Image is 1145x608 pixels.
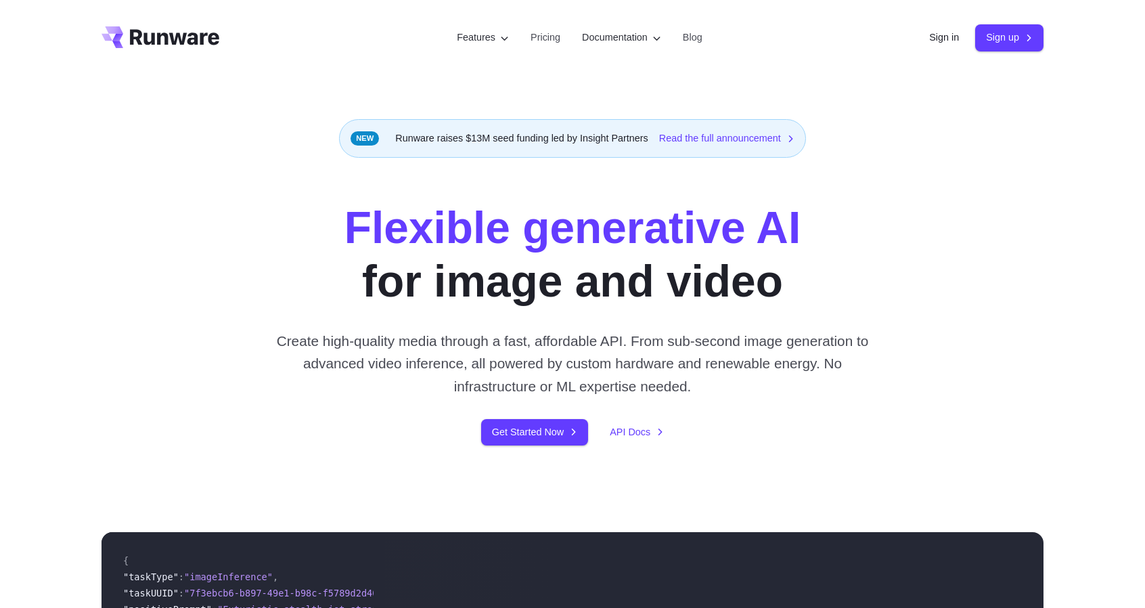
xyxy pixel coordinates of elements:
label: Features [457,30,509,45]
a: Pricing [531,30,560,45]
span: : [179,571,184,582]
a: Blog [683,30,702,45]
strong: Flexible generative AI [344,202,801,253]
a: API Docs [610,425,664,440]
a: Get Started Now [481,419,588,446]
span: , [273,571,278,582]
span: "taskUUID" [123,588,179,599]
label: Documentation [582,30,661,45]
span: : [179,588,184,599]
a: Go to / [102,26,219,48]
a: Read the full announcement [659,131,794,146]
span: "7f3ebcb6-b897-49e1-b98c-f5789d2d40d7" [184,588,395,599]
p: Create high-quality media through a fast, affordable API. From sub-second image generation to adv... [271,330,874,397]
div: Runware raises $13M seed funding led by Insight Partners [339,119,806,158]
span: "imageInference" [184,571,273,582]
span: { [123,555,129,566]
h1: for image and video [344,201,801,308]
a: Sign in [929,30,959,45]
a: Sign up [975,24,1043,51]
span: "taskType" [123,571,179,582]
